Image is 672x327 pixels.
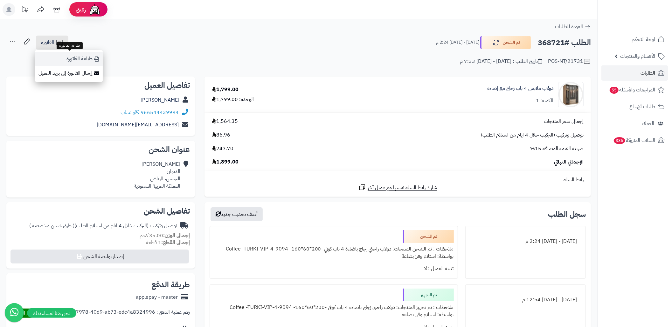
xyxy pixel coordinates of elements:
[136,294,178,301] div: applepay - master
[163,232,190,239] strong: إجمالي الوزن:
[141,109,179,116] a: 966544439994
[11,207,190,215] h2: تفاصيل الشحن
[10,250,189,264] button: إصدار بوليصة الشحن
[212,118,238,125] span: 1,564.35
[29,222,177,230] div: توصيل وتركيب (التركيب خلال 4 ايام من استلام الطلب)
[212,131,230,139] span: 86.96
[214,243,454,263] div: ملاحظات : تم الشحن المنتجات: دولاب راحتي زجاج باضاءة 4 باب كوفي -200*60*160- Coffee -TURKI-VIP-4-...
[614,137,625,144] span: 335
[480,36,531,49] button: تم الشحن
[57,42,83,49] div: طباعة الفاتورة
[544,118,584,125] span: إجمالي سعر المنتجات
[555,23,591,30] a: العودة للطلبات
[436,39,479,46] small: [DATE] - [DATE] 2:24 م
[538,36,591,49] h2: الطلب #368721
[214,301,454,321] div: ملاحظات : تم تجهيز المنتجات: دولاب راحتي زجاج باضاءة 4 باب كوفي -200*60*160- Coffee -TURKI-VIP-4-...
[548,210,586,218] h3: سجل الطلب
[469,294,582,306] div: [DATE] - [DATE] 12:54 م
[555,23,583,30] span: العودة للطلبات
[632,35,655,44] span: لوحة التحكم
[613,136,655,145] span: السلات المتروكة
[134,161,180,190] div: [PERSON_NAME] الدبوان، النرجس، الرياض المملكة العربية السعودية
[17,3,33,17] a: تحديثات المنصة
[207,176,588,184] div: رابط السلة
[36,36,68,50] a: الفاتورة
[601,65,668,81] a: الطلبات
[41,39,54,46] span: الفاتورة
[620,52,655,61] span: الأقسام والمنتجات
[548,58,591,65] div: POS-NT/21731
[88,3,101,16] img: ai-face.png
[358,184,437,191] a: شارك رابط السلة نفسها مع عميل آخر
[51,309,190,318] div: رقم عملية الدفع : aef62a23-7978-40d9-ab73-edc4a8324996
[469,235,582,248] div: [DATE] - [DATE] 2:24 م
[141,96,179,104] a: [PERSON_NAME]
[610,87,619,94] span: 55
[35,66,103,80] a: إرسال الفاتورة إلى بريد العميل
[76,6,86,13] span: رفيق
[601,116,668,131] a: العملاء
[29,222,74,230] span: ( طرق شحن مخصصة )
[601,32,668,47] a: لوحة التحكم
[481,131,584,139] span: توصيل وتركيب (التركيب خلال 4 ايام من استلام الطلب)
[601,82,668,97] a: المراجعات والأسئلة55
[403,230,454,243] div: تم الشحن
[212,145,233,152] span: 247.70
[212,86,239,93] div: 1,799.00
[629,102,655,111] span: طلبات الإرجاع
[11,82,190,89] h2: تفاصيل العميل
[35,52,103,66] a: طباعة الفاتورة
[212,158,239,166] span: 1,899.00
[11,146,190,153] h2: عنوان الشحن
[368,184,437,191] span: شارك رابط السلة نفسها مع عميل آخر
[211,207,263,221] button: أضف تحديث جديد
[487,85,553,92] a: دولاب ملابس 4 باب زجاج مع إضاءة
[121,109,139,116] a: واتساب
[530,145,584,152] span: ضريبة القيمة المضافة 15%
[601,133,668,148] a: السلات المتروكة335
[214,263,454,275] div: تنبيه العميل : لا
[642,119,654,128] span: العملاء
[97,121,179,129] a: [EMAIL_ADDRESS][DOMAIN_NAME]
[212,96,254,103] div: الوحدة: 1,799.00
[554,158,584,166] span: الإجمالي النهائي
[536,97,553,104] div: الكمية: 1
[151,281,190,289] h2: طريقة الدفع
[460,58,542,65] div: تاريخ الطلب : [DATE] - [DATE] 7:33 م
[609,85,655,94] span: المراجعات والأسئلة
[146,239,190,246] small: 1 قطعة
[641,69,655,77] span: الطلبات
[601,99,668,114] a: طلبات الإرجاع
[161,239,190,246] strong: إجمالي القطع:
[140,232,190,239] small: 35.00 كجم
[403,289,454,301] div: تم التجهيز
[558,82,583,107] img: 1742132386-110103010021.1-90x90.jpg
